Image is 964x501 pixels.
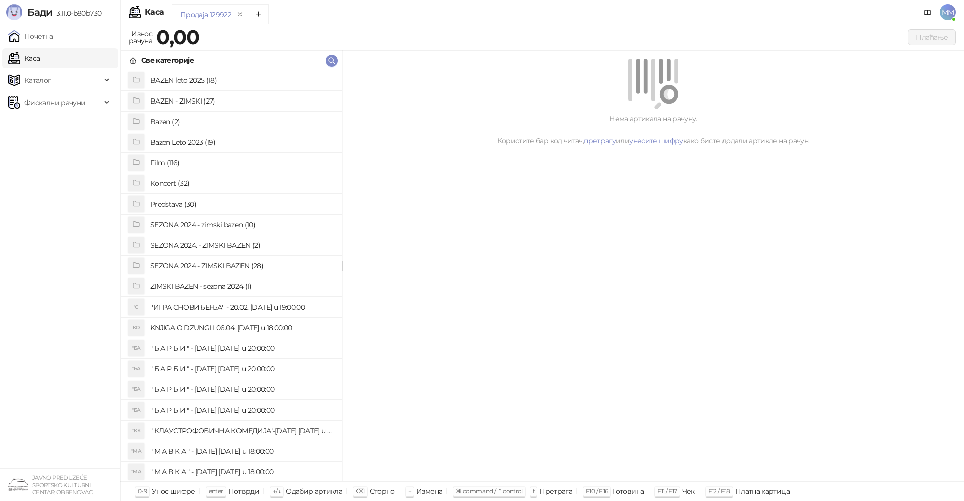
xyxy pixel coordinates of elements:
div: "МА [128,443,144,459]
div: Продаја 129922 [180,9,231,20]
h4: " М А В К А " - [DATE] [DATE] u 18:00:00 [150,443,334,459]
div: Износ рачуна [127,27,154,47]
div: Унос шифре [152,485,195,498]
a: Почетна [8,26,53,46]
a: унесите шифру [629,136,683,145]
span: enter [209,487,223,495]
h4: SEZONA 2024 - ZIMSKI BAZEN (28) [150,258,334,274]
span: MM [940,4,956,20]
h4: Bazen Leto 2023 (19) [150,134,334,150]
button: remove [233,10,247,19]
h4: BAZEN leto 2025 (18) [150,72,334,88]
span: ↑/↓ [273,487,281,495]
div: Нема артикала на рачуну. Користите бар код читач, или како бисте додали артикле на рачун. [354,113,952,146]
div: Претрага [539,485,572,498]
h4: " М А В К А " - [DATE] [DATE] u 18:00:00 [150,464,334,480]
h4: Film (116) [150,155,334,171]
h4: " Б А Р Б И " - [DATE] [DATE] u 20:00:00 [150,381,334,397]
span: F10 / F16 [586,487,608,495]
h4: KNJIGA O DZUNGLI 06.04. [DATE] u 18:00:00 [150,320,334,336]
div: "КК [128,423,144,439]
div: Измена [416,485,442,498]
button: Add tab [249,4,269,24]
h4: SEZONA 2024 - zimski bazen (10) [150,217,334,233]
div: "МА [128,464,144,480]
div: "БА [128,340,144,356]
h4: Predstava (30) [150,196,334,212]
h4: ZIMSKI BAZEN - sezona 2024 (1) [150,278,334,294]
h4: " КЛАУСТРОФОБИЧНА КОМЕДИЈА"-[DATE] [DATE] u 20:00:00 [150,423,334,439]
span: F11 / F17 [657,487,677,495]
img: Logo [6,4,22,20]
h4: ''ИГРА СНОВИЂЕЊА'' - 20.02. [DATE] u 19:00:00 [150,299,334,315]
small: JAVNO PREDUZEĆE SPORTSKO KULTURNI CENTAR, OBRENOVAC [32,474,92,496]
h4: " Б А Р Б И " - [DATE] [DATE] u 20:00:00 [150,361,334,377]
span: ⌫ [356,487,364,495]
div: "БА [128,361,144,377]
div: grid [121,70,342,481]
h4: Koncert (32) [150,175,334,191]
span: Фискални рачуни [24,92,85,113]
a: претрагу [584,136,616,145]
span: + [408,487,411,495]
div: Све категорије [141,55,194,66]
h4: SEZONA 2024. - ZIMSKI BAZEN (2) [150,237,334,253]
img: 64x64-companyLogo-4a28e1f8-f217-46d7-badd-69a834a81aaf.png [8,475,28,495]
div: Платна картица [735,485,790,498]
div: "БА [128,381,144,397]
div: Готовина [613,485,644,498]
span: ⌘ command / ⌃ control [456,487,523,495]
h4: Bazen (2) [150,114,334,130]
div: "БА [128,402,144,418]
span: Бади [27,6,52,18]
div: Потврди [228,485,260,498]
div: KO [128,320,144,336]
span: Каталог [24,70,51,90]
div: 'С [128,299,144,315]
div: Сторно [370,485,395,498]
div: Чек [682,485,695,498]
h4: " Б А Р Б И " - [DATE] [DATE] u 20:00:00 [150,402,334,418]
strong: 0,00 [156,25,199,49]
button: Плаћање [908,29,956,45]
a: Документација [920,4,936,20]
span: F12 / F18 [708,487,730,495]
h4: BAZEN - ZIMSKI (27) [150,93,334,109]
span: 3.11.0-b80b730 [52,9,101,18]
a: Каса [8,48,40,68]
div: Каса [145,8,164,16]
h4: " Б А Р Б И " - [DATE] [DATE] u 20:00:00 [150,340,334,356]
div: Одабир артикла [286,485,342,498]
span: 0-9 [138,487,147,495]
span: f [533,487,534,495]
